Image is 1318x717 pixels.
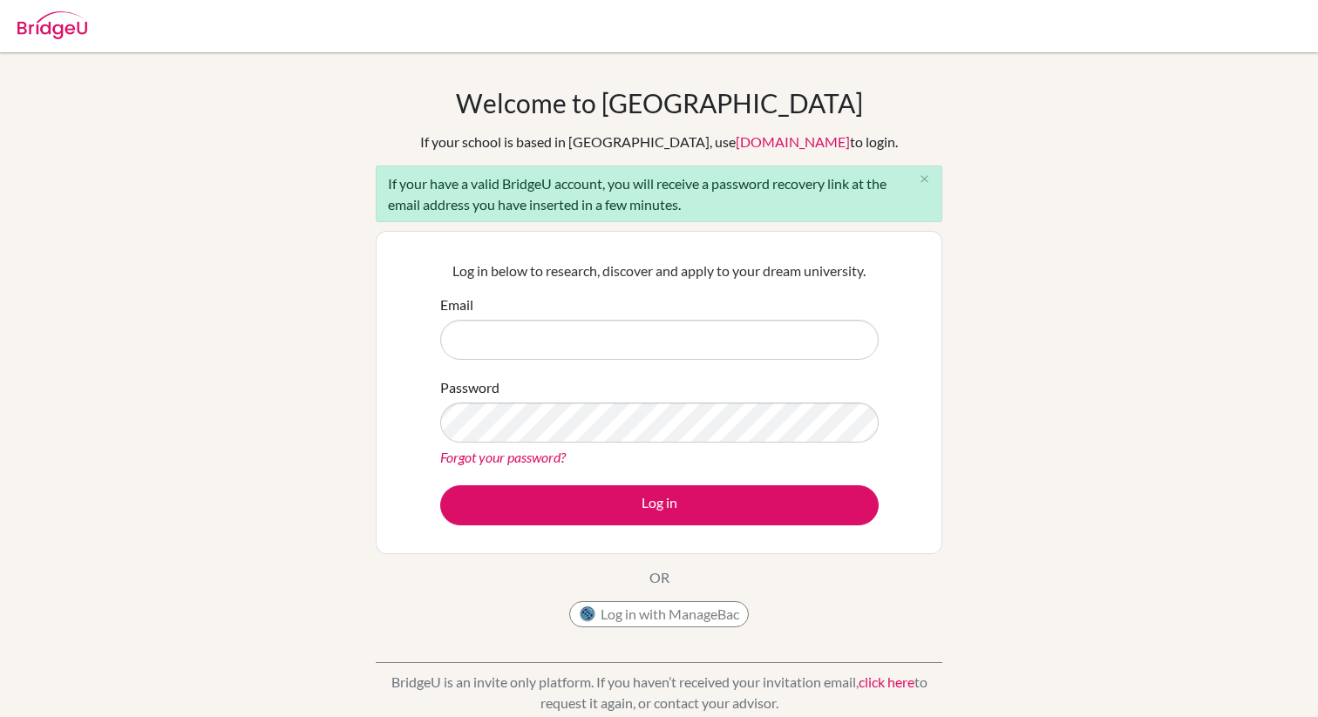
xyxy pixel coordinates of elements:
a: [DOMAIN_NAME] [736,133,850,150]
a: click here [859,673,914,690]
label: Email [440,294,473,315]
label: Password [440,377,499,398]
a: Forgot your password? [440,449,566,465]
div: If your have a valid BridgeU account, you will receive a password recovery link at the email addr... [376,166,942,222]
button: Close [907,166,941,193]
p: BridgeU is an invite only platform. If you haven’t received your invitation email, to request it ... [376,672,942,714]
i: close [918,172,931,186]
button: Log in with ManageBac [569,601,749,627]
h1: Welcome to [GEOGRAPHIC_DATA] [456,87,863,118]
img: Bridge-U [17,11,87,39]
div: If your school is based in [GEOGRAPHIC_DATA], use to login. [420,132,898,152]
button: Log in [440,485,879,525]
p: OR [649,567,669,588]
p: Log in below to research, discover and apply to your dream university. [440,260,879,281]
